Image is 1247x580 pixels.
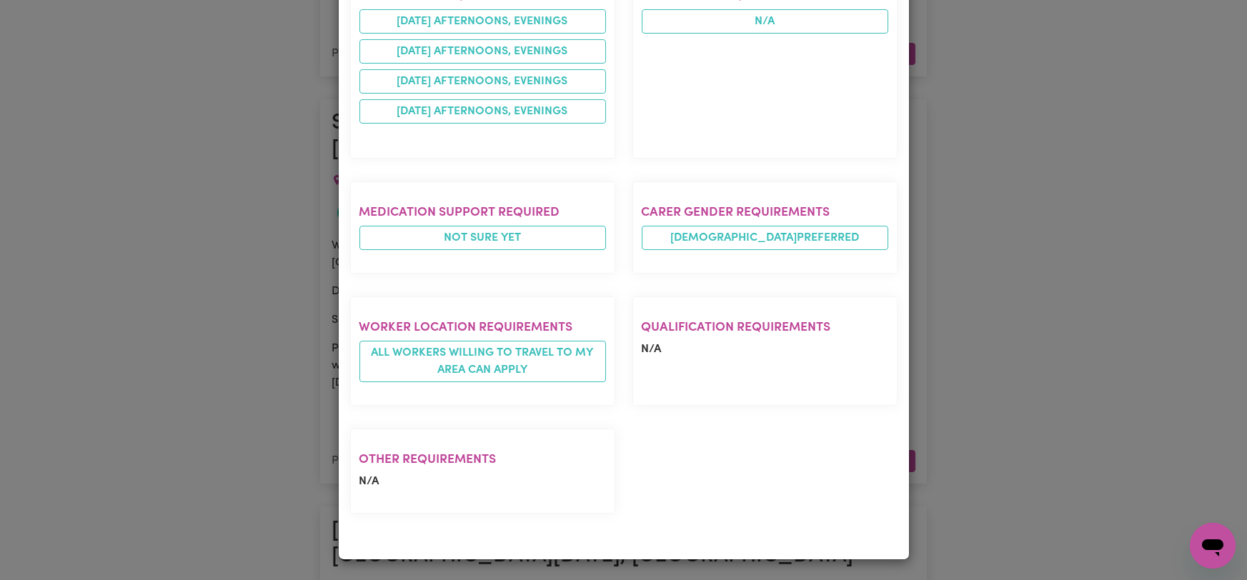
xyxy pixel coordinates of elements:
[359,226,606,250] span: Not sure yet
[359,205,606,220] h2: Medication Support Required
[1190,523,1236,569] iframe: Button to launch messaging window
[642,205,888,220] h2: Carer gender requirements
[359,341,606,382] span: All workers willing to travel to my area can apply
[359,476,379,487] span: N/A
[359,9,606,34] li: [DATE] afternoons, evenings
[642,344,662,355] span: N/A
[359,69,606,94] li: [DATE] afternoons, evenings
[359,452,606,467] h2: Other requirements
[359,320,606,335] h2: Worker location requirements
[642,9,888,34] span: N/A
[642,226,888,250] span: [DEMOGRAPHIC_DATA] preferred
[359,39,606,64] li: [DATE] afternoons, evenings
[359,99,606,124] li: [DATE] afternoons, evenings
[642,320,888,335] h2: Qualification requirements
